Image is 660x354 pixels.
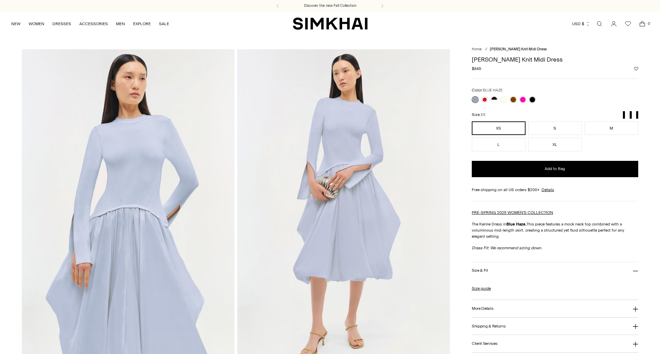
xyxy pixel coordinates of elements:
[481,113,485,117] span: XS
[472,161,638,177] button: Add to Bag
[304,3,356,9] a: Discover the new Fall Collection
[593,17,606,31] a: Open search modal
[542,187,554,193] a: Details
[472,268,488,273] h3: Size & Fit
[472,324,506,328] h3: Shipping & Returns
[472,121,526,135] button: XS
[634,67,638,71] button: Add to Wishlist
[159,16,169,31] a: SALE
[79,16,108,31] a: ACCESSORIES
[572,16,590,31] button: USD $
[490,47,547,51] span: [PERSON_NAME] Knit Midi Dress
[472,187,638,193] div: Free shipping on all US orders $200+
[545,166,565,172] span: Add to Bag
[528,138,582,151] button: XL
[472,112,485,118] label: Size:
[29,16,44,31] a: WOMEN
[621,17,635,31] a: Wishlist
[472,300,638,317] button: More Details
[506,222,527,226] strong: Blue Haze.
[472,246,542,250] em: Dress Fit: We recommend sizing down.
[52,16,71,31] a: DRESSES
[472,306,493,311] h3: More Details
[607,17,621,31] a: Go to the account page
[635,17,649,31] a: Open cart modal
[116,16,125,31] a: MEN
[472,47,638,52] nav: breadcrumbs
[472,66,481,72] span: $845
[528,121,582,135] button: S
[472,335,638,352] button: Client Services
[472,47,482,51] a: Home
[11,16,20,31] a: NEW
[584,121,638,135] button: M
[485,47,487,52] div: /
[646,20,652,27] span: 0
[472,87,502,94] label: Color:
[293,17,368,30] a: SIMKHAI
[472,262,638,280] button: Size & Fit
[472,56,638,63] h1: [PERSON_NAME] Knit Midi Dress
[483,88,502,92] span: BLUE HAZE
[472,285,491,291] a: Size guide
[472,210,553,215] a: PRE-SPRING 2025 WOMEN'S COLLECTION
[472,138,526,151] button: L
[472,221,638,239] p: The Kenlie Dress in This piece features a mock neck top combined with a voluminous mid-length ski...
[472,341,498,346] h3: Client Services
[133,16,151,31] a: EXPLORE
[472,318,638,335] button: Shipping & Returns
